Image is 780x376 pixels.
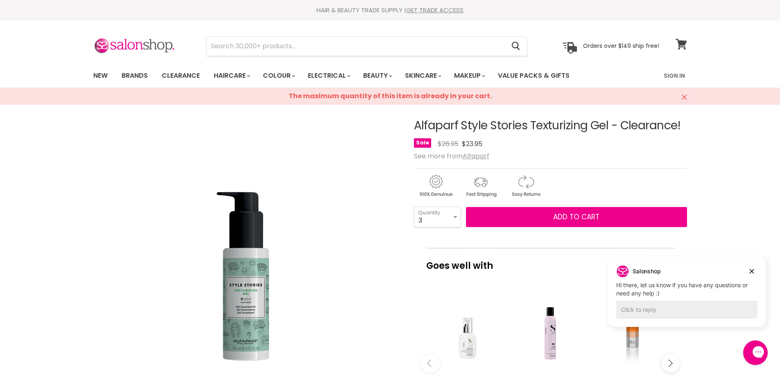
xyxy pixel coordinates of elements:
a: Electrical [302,67,355,84]
p: Orders over $149 ship free! [583,42,659,50]
a: Skincare [399,67,446,84]
p: Goes well with [426,248,675,275]
a: Clearance [156,67,206,84]
ul: Main menu [87,64,617,88]
a: Colour [257,67,300,84]
a: New [87,67,114,84]
span: $26.95 [438,139,459,149]
a: Value Packs & Gifts [492,67,576,84]
img: shipping.gif [459,173,502,198]
input: Search [207,37,505,56]
a: GET TRADE ACCESS [406,6,463,14]
button: Close [682,93,687,102]
a: Brands [115,67,154,84]
a: Beauty [357,67,397,84]
button: Add to cart [466,207,687,227]
h1: Alfaparf Style Stories Texturizing Gel - Clearance! [414,119,687,132]
div: HAIR & BEAUTY TRADE SUPPLY | [83,6,697,14]
form: Product [206,36,527,56]
img: genuine.gif [414,173,457,198]
span: Sale [414,138,431,148]
span: $23.95 [462,139,482,149]
img: returns.gif [504,173,547,198]
button: Search [505,37,527,56]
span: See more from [414,151,489,161]
a: Haircare [208,67,255,84]
nav: Main [83,64,697,88]
select: Quantity [414,207,461,227]
a: Sign In [659,67,690,84]
iframe: Gorgias live chat messenger [739,338,772,368]
span: Add to cart [553,212,599,222]
a: Alfaparf [463,151,489,161]
iframe: Gorgias live chat campaigns [602,255,772,339]
a: Makeup [448,67,490,84]
div: The maximum quantity of this item is already in your cart. [222,88,558,105]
